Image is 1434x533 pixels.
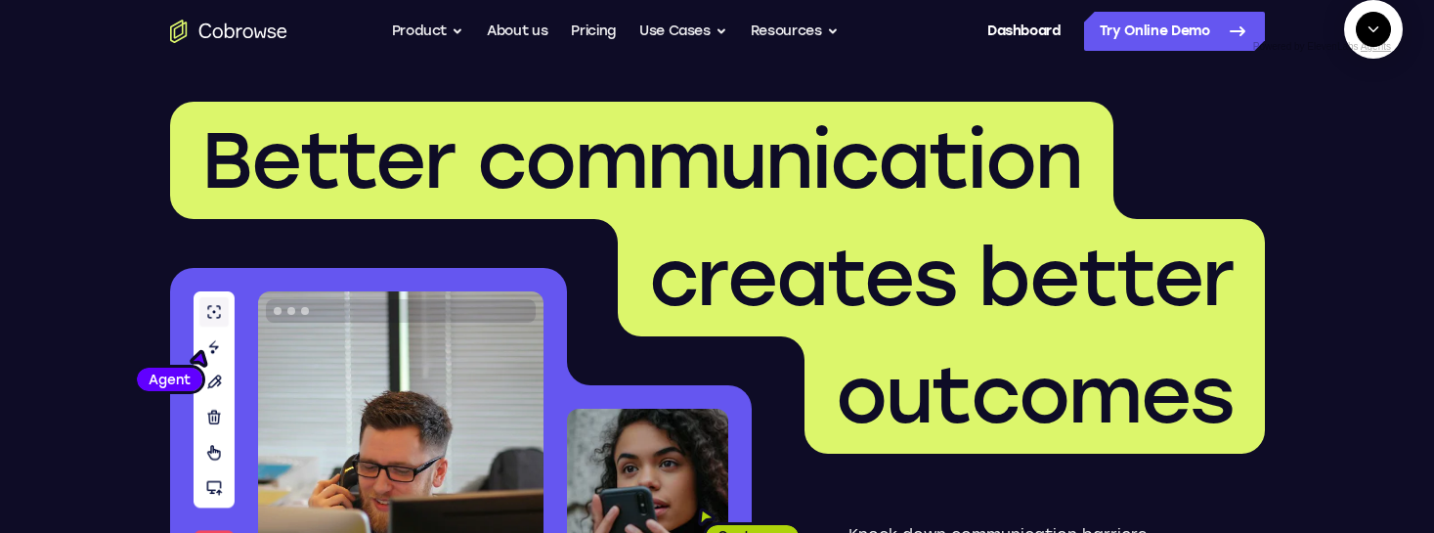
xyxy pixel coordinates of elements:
a: Try Online Demo [1084,12,1265,51]
span: creates better [649,231,1234,325]
a: Dashboard [987,12,1061,51]
span: outcomes [836,348,1234,442]
a: About us [487,12,547,51]
button: Resources [751,12,839,51]
a: Go to the home page [170,20,287,43]
button: Product [392,12,464,51]
span: Better communication [201,113,1082,207]
a: Pricing [571,12,616,51]
button: Use Cases [639,12,727,51]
